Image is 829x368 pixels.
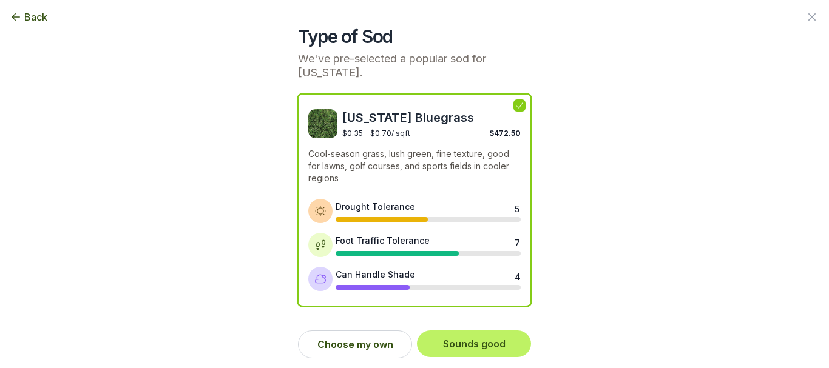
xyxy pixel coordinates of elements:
[10,10,47,24] button: Back
[298,25,531,47] h2: Type of Sod
[308,109,337,138] img: Kentucky Bluegrass sod image
[489,129,521,138] span: $472.50
[342,109,521,126] span: [US_STATE] Bluegrass
[417,330,531,357] button: Sounds good
[515,202,519,212] div: 5
[515,270,519,280] div: 4
[342,129,410,138] span: $0.35 - $0.70 / sqft
[314,273,327,285] img: Shade tolerance icon
[298,52,531,79] p: We've pre-selected a popular sod for [US_STATE].
[515,236,519,246] div: 7
[336,234,430,247] div: Foot Traffic Tolerance
[314,205,327,217] img: Drought tolerance icon
[314,239,327,251] img: Foot traffic tolerance icon
[308,148,521,184] p: Cool-season grass, lush green, fine texture, good for lawns, golf courses, and sports fields in c...
[336,268,415,281] div: Can Handle Shade
[24,10,47,24] span: Back
[298,330,412,358] button: Choose my own
[336,200,415,213] div: Drought Tolerance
